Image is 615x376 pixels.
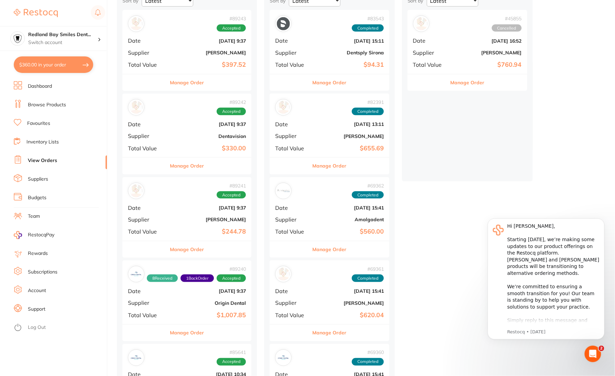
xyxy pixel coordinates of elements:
b: [DATE] 9:37 [171,205,246,211]
a: Dashboard [28,83,52,90]
img: Origin Dental [130,268,143,281]
a: Budgets [28,194,46,201]
b: $560.00 [315,228,384,235]
b: $655.69 [315,145,384,152]
span: # 69360 [352,350,384,355]
b: Amalgadent [315,217,384,222]
span: Total Value [128,62,165,68]
button: Manage Order [170,158,204,174]
span: RestocqPay [28,232,54,238]
span: Completed [352,191,384,199]
span: Accepted [217,24,246,32]
span: Total Value [275,62,310,68]
img: Dentsply Sirona [277,17,290,30]
span: # 89243 [217,16,246,21]
button: $360.00 in your order [14,56,93,73]
a: Suppliers [28,176,48,183]
span: Date [128,121,165,127]
p: Switch account [28,39,98,46]
span: Total Value [128,145,165,151]
h4: Redland Bay Smiles Dental [28,31,98,38]
div: Adam Dental#89241AcceptedDate[DATE] 9:37Supplier[PERSON_NAME]Total Value$244.78Manage Order [122,177,251,258]
span: Cancelled [492,24,522,32]
b: $1,007.85 [171,312,246,319]
span: # 85641 [217,350,246,355]
b: $760.94 [453,61,522,68]
span: # 45855 [492,16,522,21]
button: Manage Order [313,158,347,174]
img: Adam Dental [415,17,428,30]
img: Henry Schein Halas [130,17,143,30]
span: Total Value [128,312,165,318]
b: [PERSON_NAME] [453,50,522,55]
a: Favourites [27,120,50,127]
span: # 69361 [352,266,384,272]
span: Accepted [217,191,246,199]
b: $397.52 [171,61,246,68]
span: Completed [352,24,384,32]
div: Origin Dental#892408Received1BackOrderAcceptedDate[DATE] 9:37SupplierOrigin DentalTotal Value$1,0... [122,260,251,341]
button: Manage Order [170,241,204,258]
b: [DATE] 13:11 [315,121,384,127]
span: Supplier [128,300,165,306]
span: # 89240 [147,266,246,272]
span: Supplier [128,216,165,223]
span: Completed [352,358,384,366]
b: $330.00 [171,145,246,152]
b: [DATE] 9:37 [171,288,246,294]
span: # 89241 [217,183,246,189]
button: Manage Order [170,325,204,341]
b: Dentavision [171,133,246,139]
span: Supplier [413,50,447,56]
img: RestocqPay [14,231,22,239]
button: Manage Order [313,241,347,258]
span: Completed [352,275,384,282]
p: Message from Restocq, sent 1d ago [30,121,122,127]
a: RestocqPay [14,231,54,239]
b: [DATE] 9:37 [171,38,246,44]
img: Adam Dental [277,268,290,281]
b: [DATE] 15:11 [315,38,384,44]
span: Date [275,37,310,44]
span: Back orders [181,275,214,282]
span: Total Value [128,228,165,235]
b: [PERSON_NAME] [171,50,246,55]
span: Date [128,205,165,211]
span: Completed [352,108,384,115]
a: Restocq Logo [14,5,58,21]
span: # 69362 [352,183,384,189]
img: Amalgadent [277,184,290,197]
b: [DATE] 15:41 [315,205,384,211]
span: Total Value [413,62,447,68]
iframe: Intercom notifications message [477,208,615,357]
b: [PERSON_NAME] [171,217,246,222]
span: Supplier [128,133,165,139]
span: Supplier [275,133,310,139]
span: # 89242 [217,99,246,105]
iframe: Intercom live chat [585,346,601,362]
span: Date [128,37,165,44]
span: Total Value [275,228,310,235]
span: Date [275,205,310,211]
a: Log Out [28,324,46,331]
a: View Orders [28,157,57,164]
span: Date [275,288,310,294]
img: Origin Dental [277,351,290,364]
a: Rewards [28,250,48,257]
img: Origin Dental [130,351,143,364]
span: Date [275,121,310,127]
a: Inventory Lists [26,139,59,146]
button: Manage Order [313,74,347,91]
span: Total Value [275,312,310,318]
span: Supplier [275,50,310,56]
a: Browse Products [28,101,66,108]
div: Henry Schein Halas#89243AcceptedDate[DATE] 9:37Supplier[PERSON_NAME]Total Value$397.52Manage Order [122,10,251,91]
span: Date [128,288,165,294]
button: Manage Order [451,74,485,91]
div: Dentavision#89242AcceptedDate[DATE] 9:37SupplierDentavisionTotal Value$330.00Manage Order [122,94,251,174]
span: Accepted [217,108,246,115]
b: $244.78 [171,228,246,235]
span: # 82391 [352,99,384,105]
